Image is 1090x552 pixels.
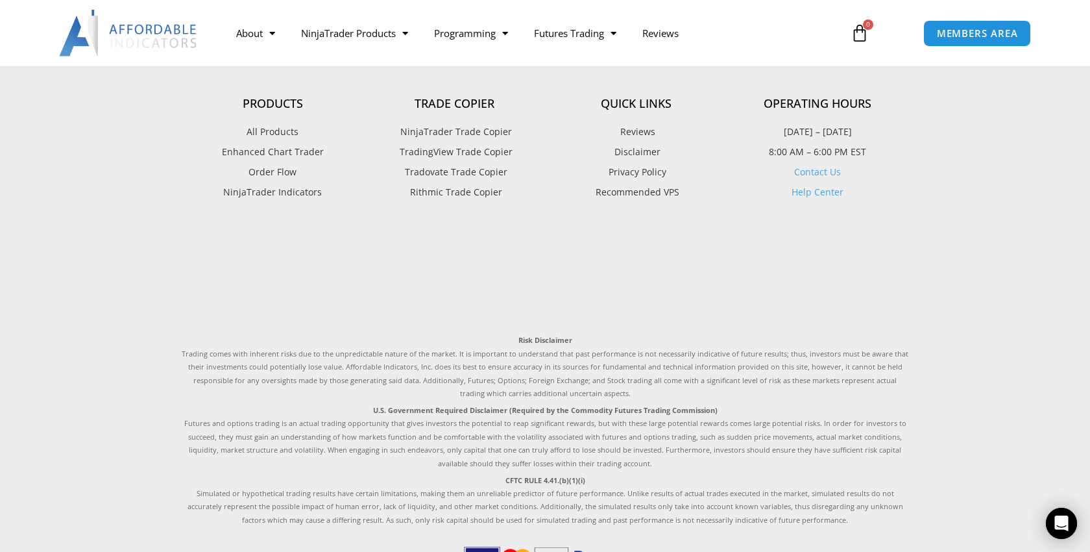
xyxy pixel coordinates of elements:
[545,184,727,201] a: Recommended VPS
[247,123,298,140] span: All Products
[629,18,692,48] a: Reviews
[397,123,512,140] span: NinjaTrader Trade Copier
[545,97,727,111] h4: Quick Links
[611,144,660,160] span: Disclaimer
[373,405,718,415] strong: U.S. Government Required Disclaimer (Required by the Commodity Futures Trading Commission)
[248,164,297,181] span: Order Flow
[923,20,1032,47] a: MEMBERS AREA
[792,186,843,198] a: Help Center
[182,230,908,321] iframe: Customer reviews powered by Trustpilot
[518,335,572,345] strong: Risk Disclaimer
[363,123,545,140] a: NinjaTrader Trade Copier
[794,166,841,178] a: Contact Us
[223,18,288,48] a: About
[396,144,513,160] span: TradingView Trade Copier
[223,184,322,201] span: NinjaTrader Indicators
[592,184,679,201] span: Recommended VPS
[727,123,908,140] p: [DATE] – [DATE]
[288,18,421,48] a: NinjaTrader Products
[521,18,629,48] a: Futures Trading
[223,18,836,48] nav: Menu
[182,164,363,181] a: Order Flow
[363,144,545,160] a: TradingView Trade Copier
[182,123,363,140] a: All Products
[937,29,1018,38] span: MEMBERS AREA
[182,184,363,201] a: NinjaTrader Indicators
[421,18,521,48] a: Programming
[182,404,908,470] p: Futures and options trading is an actual trading opportunity that gives investors the potential t...
[545,164,727,181] a: Privacy Policy
[617,123,655,140] span: Reviews
[182,97,363,111] h4: Products
[407,184,502,201] span: Rithmic Trade Copier
[545,144,727,160] a: Disclaimer
[363,97,545,111] h4: Trade Copier
[727,97,908,111] h4: Operating Hours
[1046,508,1077,539] div: Open Intercom Messenger
[863,19,873,30] span: 0
[222,144,324,160] span: Enhanced Chart Trader
[727,144,908,160] p: 8:00 AM – 6:00 PM EST
[182,334,908,400] p: Trading comes with inherent risks due to the unpredictable nature of the market. It is important ...
[505,475,585,485] strong: CFTC RULE 4.41.(b)(1)(i)
[605,164,666,181] span: Privacy Policy
[831,14,888,52] a: 0
[182,144,363,160] a: Enhanced Chart Trader
[182,474,908,527] p: Simulated or hypothetical trading results have certain limitations, making them an unreliable pre...
[363,184,545,201] a: Rithmic Trade Copier
[402,164,507,181] span: Tradovate Trade Copier
[545,123,727,140] a: Reviews
[59,10,199,56] img: LogoAI | Affordable Indicators – NinjaTrader
[363,164,545,181] a: Tradovate Trade Copier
